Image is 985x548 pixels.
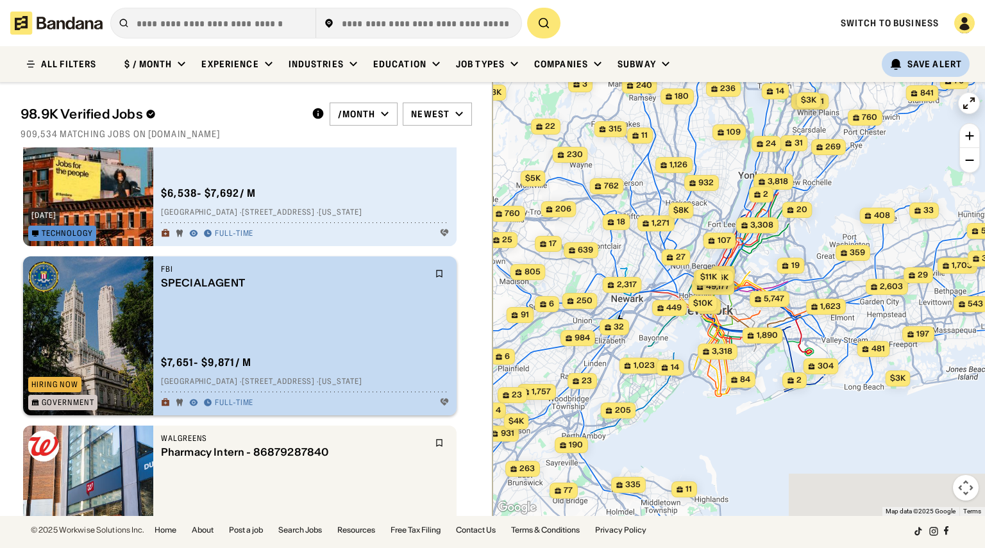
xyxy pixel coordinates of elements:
[512,390,522,401] span: 23
[496,405,501,416] span: 4
[21,128,472,140] div: 909,534 matching jobs on [DOMAIN_NAME]
[953,475,979,501] button: Map camera controls
[801,95,816,104] span: $3k
[525,267,541,278] span: 805
[456,526,496,534] a: Contact Us
[706,281,730,292] span: 49,177
[486,87,501,97] span: $3k
[161,277,427,289] div: SPECIAL AGENT
[886,508,956,515] span: Map data ©2025 Google
[764,294,784,304] span: 5,747
[595,526,646,534] a: Privacy Policy
[525,173,541,183] span: $5k
[28,431,59,461] img: Walgreens logo
[796,204,807,215] span: 20
[916,329,929,340] span: 197
[391,526,441,534] a: Free Tax Filing
[496,499,538,516] a: Open this area in Google Maps (opens a new window)
[519,463,535,474] span: 263
[652,218,669,229] span: 1,271
[673,205,689,215] span: $8k
[215,229,254,239] div: Full-time
[617,279,637,290] span: 2,317
[634,360,655,371] span: 1,023
[968,299,983,310] span: 543
[686,484,692,495] span: 11
[42,399,94,406] div: Government
[502,235,512,245] span: 25
[818,361,834,372] span: 304
[21,106,301,122] div: 98.9K Verified Jobs
[124,58,172,70] div: $ / month
[41,60,96,69] div: ALL FILTERS
[161,264,427,274] div: FBI
[625,479,641,490] span: 335
[578,245,593,256] span: 639
[850,247,865,258] span: 359
[890,373,905,383] span: $3k
[338,108,376,120] div: /month
[545,121,555,132] span: 22
[31,212,56,219] div: [DATE]
[796,375,802,386] span: 2
[675,91,689,102] span: 180
[229,526,263,534] a: Post a job
[604,181,619,192] span: 762
[161,356,252,369] div: $ 7,651 - $9,871 / m
[768,176,788,187] span: 3,818
[862,112,877,123] span: 760
[411,108,450,120] div: Newest
[918,270,928,281] span: 29
[740,374,750,385] span: 84
[31,381,78,388] div: Hiring Now
[676,252,686,263] span: 27
[532,386,551,397] span: 1,757
[582,79,587,90] span: 3
[337,526,375,534] a: Resources
[569,440,583,451] span: 190
[712,346,732,357] span: 3,318
[549,299,554,310] span: 6
[727,127,741,138] span: 109
[505,208,520,219] span: 760
[289,58,344,70] div: Industries
[192,526,214,534] a: About
[669,160,687,170] span: 1,126
[907,58,962,70] div: Save Alert
[21,147,472,517] div: grid
[617,217,625,228] span: 18
[511,526,580,534] a: Terms & Conditions
[963,508,981,515] a: Terms (opens in new tab)
[31,526,144,534] div: © 2025 Workwise Solutions Inc.
[161,433,427,444] div: Walgreens
[534,58,588,70] div: Companies
[776,86,784,97] span: 14
[666,303,682,313] span: 449
[725,269,730,279] span: 2
[766,138,776,149] span: 24
[636,80,652,91] span: 240
[10,12,103,35] img: Bandana logotype
[693,298,712,308] span: $10k
[795,138,803,149] span: 31
[791,260,800,271] span: 19
[618,58,656,70] div: Subway
[698,178,714,188] span: 932
[577,295,593,306] span: 250
[614,322,624,333] span: 32
[952,260,972,271] span: 1,703
[641,130,648,141] span: 11
[820,301,841,312] span: 1,623
[456,58,505,70] div: Job Types
[671,362,679,373] span: 14
[505,351,510,362] span: 6
[825,142,841,153] span: 269
[841,17,939,29] a: Switch to Business
[700,272,717,281] span: $11k
[496,499,538,516] img: Google
[549,238,557,249] span: 17
[161,208,449,218] div: [GEOGRAPHIC_DATA] · [STREET_ADDRESS] · [US_STATE]
[521,310,529,320] span: 91
[567,149,583,160] span: 230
